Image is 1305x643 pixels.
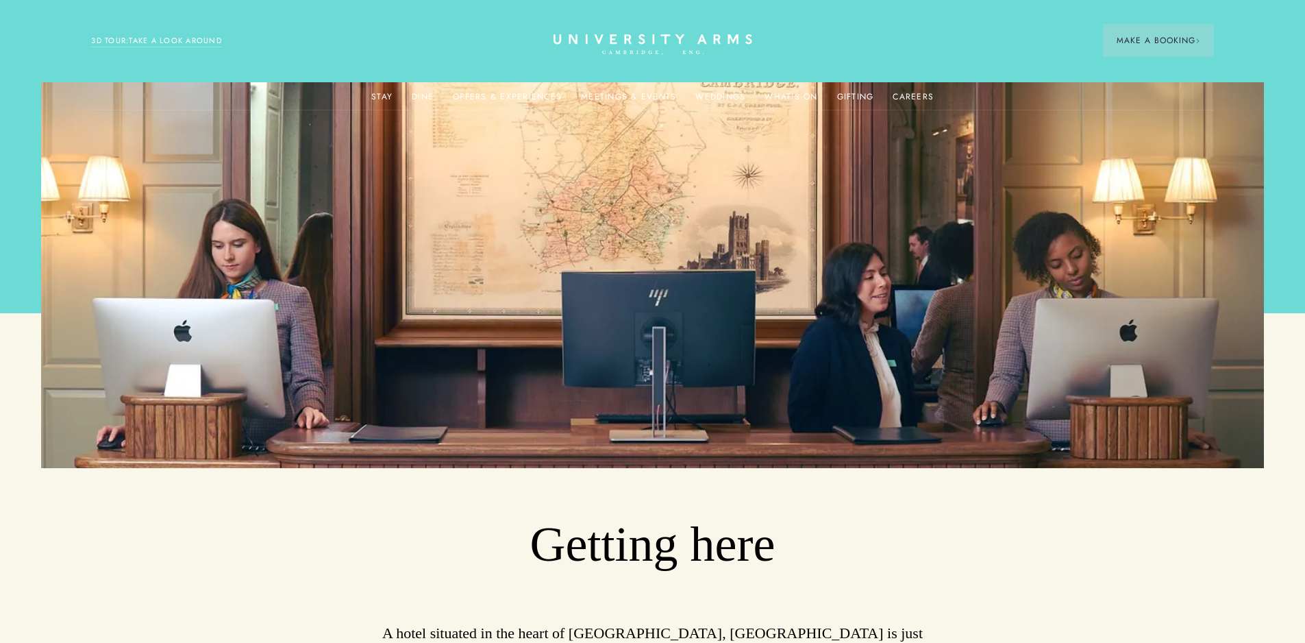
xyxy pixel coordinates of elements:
[765,92,817,110] a: What's On
[554,34,752,56] a: Home
[893,92,934,110] a: Careers
[1103,24,1214,57] button: Make a BookingArrow icon
[412,92,434,110] a: Dine
[91,35,222,47] a: 3D TOUR:TAKE A LOOK AROUND
[581,92,676,110] a: Meetings & Events
[695,92,745,110] a: Weddings
[371,92,393,110] a: Stay
[1195,38,1200,43] img: Arrow icon
[196,515,1109,574] h1: Getting here
[41,82,1264,468] img: image-5623dd55eb3be5e1f220c14097a2109fa32372e4-2048x1119-jpg
[453,92,562,110] a: Offers & Experiences
[837,92,874,110] a: Gifting
[1117,34,1200,47] span: Make a Booking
